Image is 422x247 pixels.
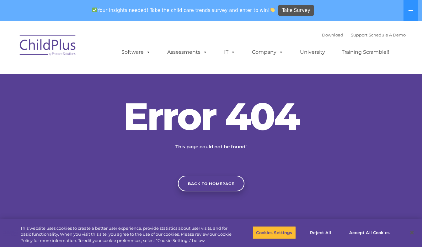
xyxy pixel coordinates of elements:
img: 👏 [270,8,275,12]
span: Your insights needed! Take the child care trends survey and enter to win! [90,4,278,16]
a: Company [246,46,290,58]
button: Reject All [301,226,340,239]
button: Close [405,226,419,239]
a: Assessments [161,46,214,58]
a: Take Survey [278,5,314,16]
a: IT [218,46,242,58]
p: This page could not be found! [145,143,277,151]
a: Training Scramble!! [335,46,395,58]
a: Schedule A Demo [369,32,406,37]
a: Software [115,46,157,58]
font: | [322,32,406,37]
a: University [294,46,331,58]
h2: Error 404 [117,97,305,135]
a: Download [322,32,343,37]
a: Support [351,32,367,37]
a: Back to homepage [178,176,244,191]
img: ChildPlus by Procare Solutions [17,30,79,62]
div: This website uses cookies to create a better user experience, provide statistics about user visit... [20,225,232,244]
span: Take Survey [282,5,310,16]
img: ✅ [92,8,97,12]
button: Cookies Settings [253,226,296,239]
button: Accept All Cookies [346,226,393,239]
